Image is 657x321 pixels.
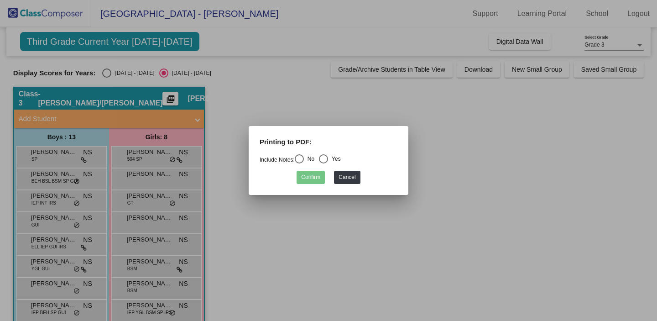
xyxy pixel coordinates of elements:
[260,157,295,163] a: Include Notes:
[260,157,341,163] mat-radio-group: Select an option
[297,171,325,184] button: Confirm
[304,155,314,163] div: No
[260,137,312,147] label: Printing to PDF:
[334,171,360,184] button: Cancel
[328,155,341,163] div: Yes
